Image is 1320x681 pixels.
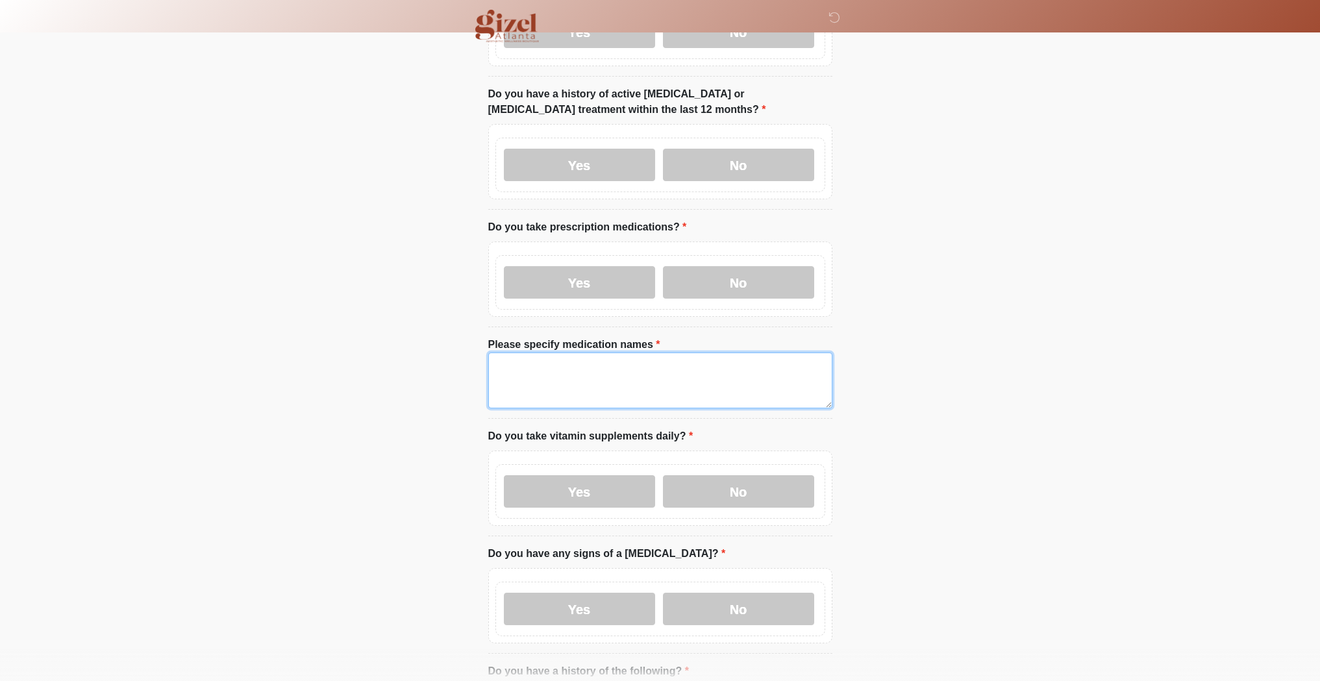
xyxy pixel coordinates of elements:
[504,149,655,181] label: Yes
[663,593,814,625] label: No
[488,428,693,444] label: Do you take vitamin supplements daily?
[488,337,660,353] label: Please specify medication names
[475,10,540,42] img: Gizel Atlanta Logo
[663,149,814,181] label: No
[504,475,655,508] label: Yes
[504,266,655,299] label: Yes
[488,663,689,679] label: Do you have a history of the following?
[488,86,832,118] label: Do you have a history of active [MEDICAL_DATA] or [MEDICAL_DATA] treatment within the last 12 mon...
[663,475,814,508] label: No
[504,593,655,625] label: Yes
[663,266,814,299] label: No
[488,219,687,235] label: Do you take prescription medications?
[488,546,726,562] label: Do you have any signs of a [MEDICAL_DATA]?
